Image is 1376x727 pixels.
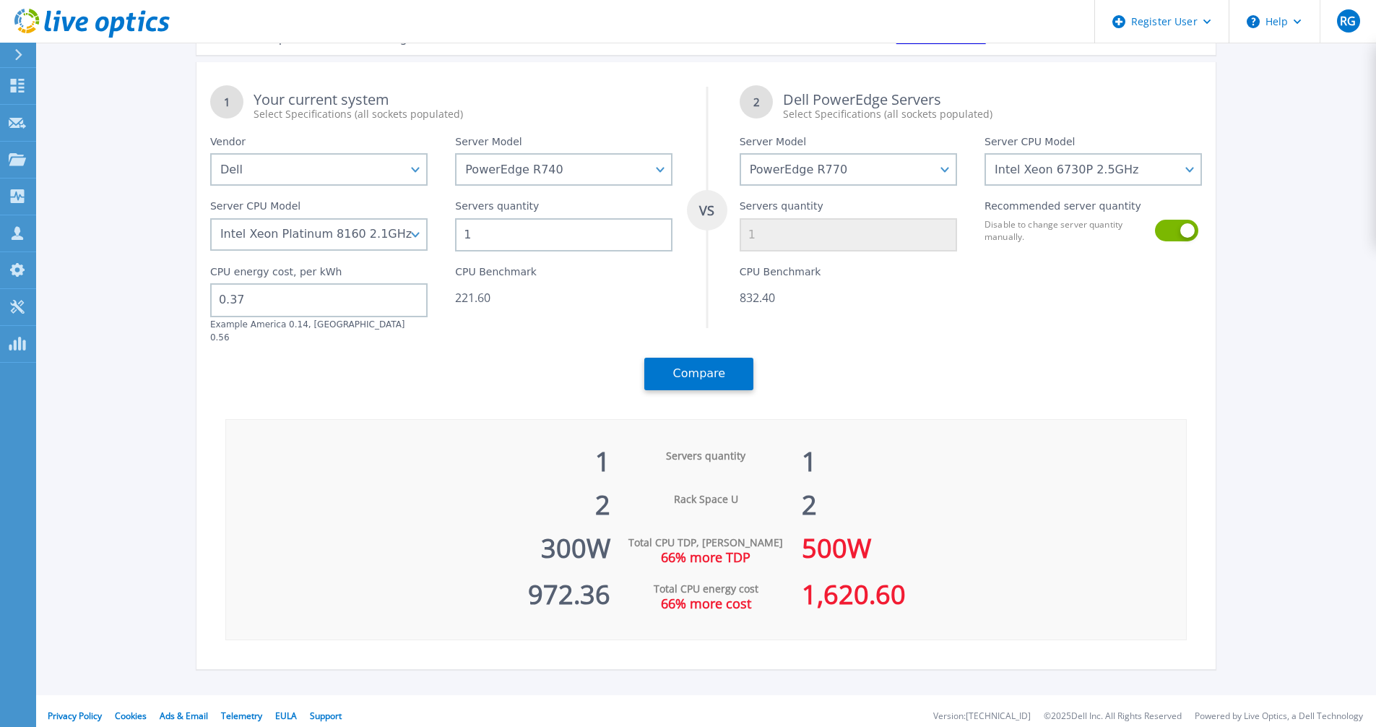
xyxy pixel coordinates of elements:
tspan: VS [698,202,714,219]
label: CPU energy cost, per kWh [210,266,342,283]
div: 1,620.60 [802,564,1186,611]
div: Dell PowerEdge Servers [783,93,1202,121]
label: Server CPU Model [210,200,300,218]
span: The KPI Comparison Tool is moving within PowerSizer soon. Please bookmark the new link to Dell Po... [205,32,896,46]
li: © 2025 Dell Inc. All Rights Reserved [1044,712,1182,721]
div: Servers quantity [610,449,802,463]
label: CPU Benchmark [455,266,537,283]
div: 2 [802,475,1186,518]
a: Privacy Policy [48,710,102,722]
a: Ads & Email [160,710,208,722]
label: Server Model [740,136,806,153]
div: 1 [802,431,1186,475]
div: 300 W [226,518,610,564]
div: 832.40 [740,291,957,305]
label: Servers quantity [455,200,539,218]
label: Disable to change server quantity manually. [985,218,1146,243]
div: 972.36 [226,564,610,611]
div: Select Specifications (all sockets populated) [254,107,672,121]
div: 2 [226,475,610,518]
label: Example America 0.14, [GEOGRAPHIC_DATA] 0.56 [210,319,405,343]
tspan: 1 [224,95,230,109]
li: Powered by Live Optics, a Dell Technology [1195,712,1363,721]
div: 1 [226,431,610,475]
label: Vendor [210,136,246,153]
label: Recommended server quantity [985,200,1141,218]
tspan: 2 [753,95,759,109]
a: Support [310,710,342,722]
div: 66% more cost [610,596,802,611]
div: Total CPU TDP, [PERSON_NAME] [610,535,802,550]
div: Select Specifications (all sockets populated) [783,107,1202,121]
div: Rack Space U [610,492,802,507]
div: Total CPU energy cost [610,582,802,596]
a: Dell PowerSizer [896,32,986,46]
div: Your current system [254,93,672,121]
div: 500 W [802,518,1186,564]
a: Telemetry [221,710,262,722]
button: Compare [644,358,753,390]
li: Version: [TECHNICAL_ID] [933,712,1031,721]
div: 66% more TDP [610,550,802,564]
label: Server CPU Model [985,136,1075,153]
input: 0.00 [210,283,428,317]
div: 221.60 [455,291,672,305]
label: Server Model [455,136,522,153]
label: CPU Benchmark [740,266,821,283]
a: EULA [275,710,297,722]
span: RG [1340,15,1356,27]
a: Cookies [115,710,147,722]
label: Servers quantity [740,200,823,218]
